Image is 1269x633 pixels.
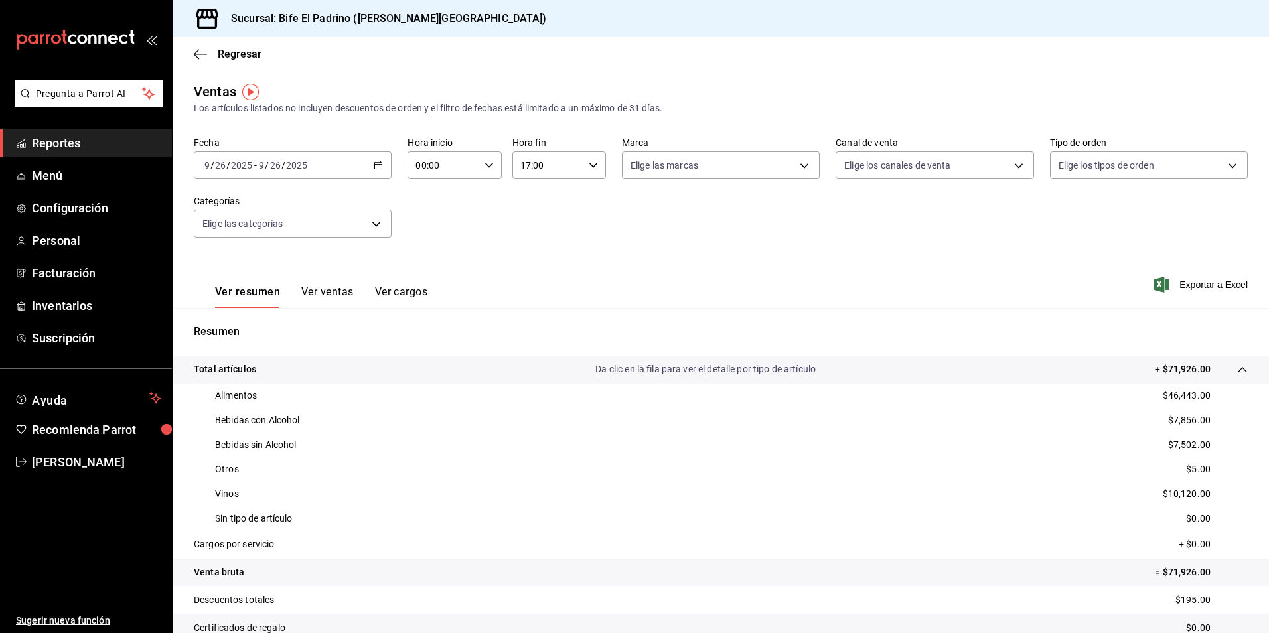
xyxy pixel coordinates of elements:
span: Pregunta a Parrot AI [36,87,143,101]
p: Venta bruta [194,565,244,579]
p: Vinos [215,487,239,501]
span: / [226,160,230,171]
a: Pregunta a Parrot AI [9,96,163,110]
span: Suscripción [32,329,161,347]
p: Bebidas con Alcohol [215,413,300,427]
input: -- [269,160,281,171]
button: Ver ventas [301,285,354,308]
p: = $71,926.00 [1155,565,1248,579]
span: Elige las categorías [202,217,283,230]
span: Sugerir nueva función [16,614,161,628]
span: Elige los tipos de orden [1059,159,1154,172]
p: - $195.00 [1171,593,1248,607]
button: Exportar a Excel [1157,277,1248,293]
span: [PERSON_NAME] [32,453,161,471]
label: Hora fin [512,138,606,147]
h3: Sucursal: Bife El Padrino ([PERSON_NAME][GEOGRAPHIC_DATA]) [220,11,547,27]
span: - [254,160,257,171]
p: $0.00 [1186,512,1211,526]
div: navigation tabs [215,285,427,308]
p: Bebidas sin Alcohol [215,438,297,452]
span: / [265,160,269,171]
p: $7,502.00 [1168,438,1211,452]
button: open_drawer_menu [146,35,157,45]
p: Otros [215,462,239,476]
p: + $0.00 [1179,537,1248,551]
span: / [281,160,285,171]
input: -- [204,160,210,171]
button: Ver resumen [215,285,280,308]
span: Inventarios [32,297,161,315]
p: Descuentos totales [194,593,274,607]
label: Tipo de orden [1050,138,1248,147]
label: Categorías [194,196,392,206]
span: Elige las marcas [631,159,698,172]
p: Cargos por servicio [194,537,275,551]
label: Hora inicio [408,138,501,147]
span: Ayuda [32,390,144,406]
img: Tooltip marker [242,84,259,100]
button: Regresar [194,48,261,60]
button: Pregunta a Parrot AI [15,80,163,107]
p: $7,856.00 [1168,413,1211,427]
input: ---- [285,160,308,171]
span: Recomienda Parrot [32,421,161,439]
p: Alimentos [215,389,257,403]
span: Elige los canales de venta [844,159,950,172]
span: Configuración [32,199,161,217]
input: -- [258,160,265,171]
p: Total artículos [194,362,256,376]
input: ---- [230,160,253,171]
div: Ventas [194,82,236,102]
div: Los artículos listados no incluyen descuentos de orden y el filtro de fechas está limitado a un m... [194,102,1248,115]
p: Resumen [194,324,1248,340]
p: Sin tipo de artículo [215,512,293,526]
span: Menú [32,167,161,184]
p: $5.00 [1186,462,1211,476]
span: Facturación [32,264,161,282]
button: Ver cargos [375,285,428,308]
span: Personal [32,232,161,249]
p: Da clic en la fila para ver el detalle por tipo de artículo [595,362,816,376]
label: Marca [622,138,820,147]
input: -- [214,160,226,171]
span: / [210,160,214,171]
p: $10,120.00 [1163,487,1211,501]
p: + $71,926.00 [1155,362,1211,376]
p: $46,443.00 [1163,389,1211,403]
span: Regresar [218,48,261,60]
label: Fecha [194,138,392,147]
span: Reportes [32,134,161,152]
label: Canal de venta [836,138,1033,147]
